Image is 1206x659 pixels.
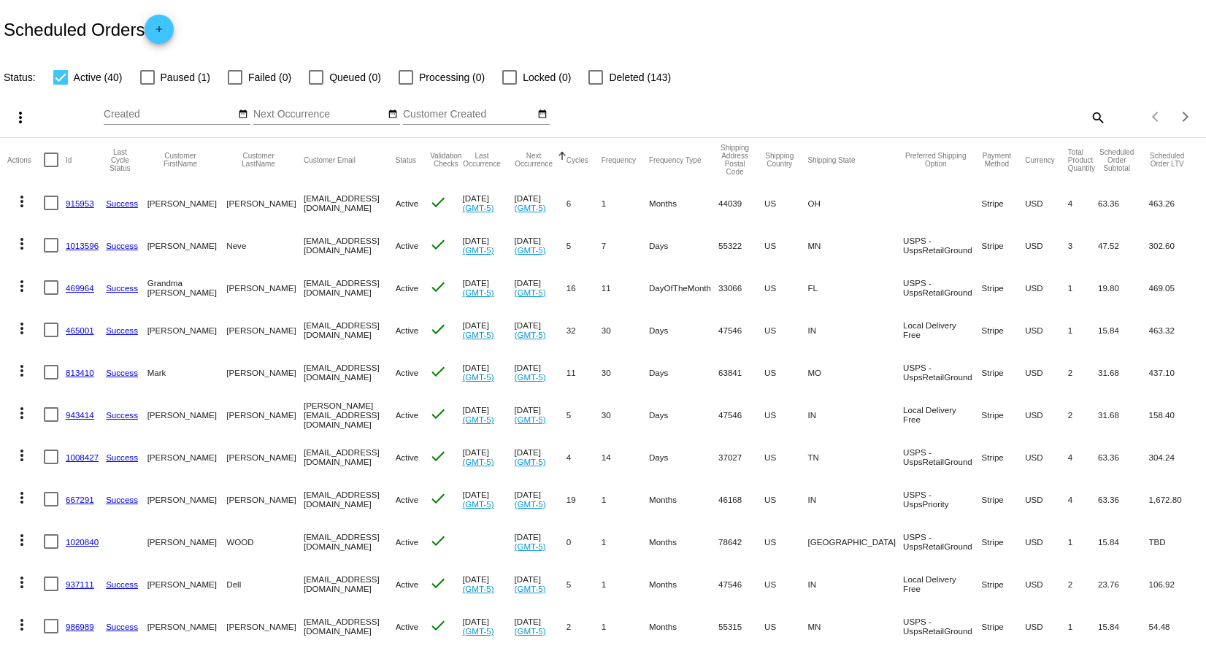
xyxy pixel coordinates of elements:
[462,224,514,266] mat-cell: [DATE]
[1025,436,1068,478] mat-cell: USD
[66,622,94,631] a: 986989
[66,241,99,250] a: 1013596
[462,457,493,466] a: (GMT-5)
[66,155,72,164] button: Change sorting for Id
[515,584,546,593] a: (GMT-5)
[764,224,807,266] mat-cell: US
[104,109,235,120] input: Created
[602,520,649,563] mat-cell: 1
[515,309,566,351] mat-cell: [DATE]
[1025,605,1068,647] mat-cell: USD
[903,563,981,605] mat-cell: Local Delivery Free
[66,452,99,462] a: 1008427
[106,325,138,335] a: Success
[649,266,718,309] mat-cell: DayOfTheMonth
[396,283,419,293] span: Active
[981,393,1025,436] mat-cell: Stripe
[13,235,31,253] mat-icon: more_vert
[807,478,903,520] mat-cell: IN
[396,368,419,377] span: Active
[981,478,1025,520] mat-cell: Stripe
[807,563,903,605] mat-cell: IN
[515,203,546,212] a: (GMT-5)
[649,351,718,393] mat-cell: Days
[304,605,396,647] mat-cell: [EMAIL_ADDRESS][DOMAIN_NAME]
[147,520,227,563] mat-cell: [PERSON_NAME]
[1098,393,1149,436] mat-cell: 31.68
[429,574,447,592] mat-icon: check
[329,69,381,86] span: Queued (0)
[429,320,447,338] mat-icon: check
[515,478,566,520] mat-cell: [DATE]
[226,152,291,168] button: Change sorting for CustomerLastName
[1149,351,1199,393] mat-cell: 437.10
[981,224,1025,266] mat-cell: Stripe
[304,351,396,393] mat-cell: [EMAIL_ADDRESS][DOMAIN_NAME]
[602,563,649,605] mat-cell: 1
[74,69,123,86] span: Active (40)
[147,563,227,605] mat-cell: [PERSON_NAME]
[515,605,566,647] mat-cell: [DATE]
[13,404,31,422] mat-icon: more_vert
[106,368,138,377] a: Success
[304,436,396,478] mat-cell: [EMAIL_ADDRESS][DOMAIN_NAME]
[1149,563,1199,605] mat-cell: 106.92
[147,351,227,393] mat-cell: Mark
[106,410,138,420] a: Success
[1149,478,1199,520] mat-cell: 1,672.80
[718,520,764,563] mat-cell: 78642
[462,563,514,605] mat-cell: [DATE]
[602,266,649,309] mat-cell: 11
[981,520,1025,563] mat-cell: Stripe
[462,203,493,212] a: (GMT-5)
[1068,182,1098,224] mat-cell: 4
[396,199,419,208] span: Active
[1149,182,1199,224] mat-cell: 463.26
[304,224,396,266] mat-cell: [EMAIL_ADDRESS][DOMAIN_NAME]
[396,325,419,335] span: Active
[226,520,304,563] mat-cell: WOOD
[304,155,356,164] button: Change sorting for CustomerEmail
[903,224,981,266] mat-cell: USPS - UspsRetailGround
[609,69,671,86] span: Deleted (143)
[1025,182,1068,224] mat-cell: USD
[248,69,291,86] span: Failed (0)
[462,309,514,351] mat-cell: [DATE]
[981,605,1025,647] mat-cell: Stripe
[566,182,602,224] mat-cell: 6
[1068,436,1098,478] mat-cell: 4
[66,410,94,420] a: 943414
[12,109,29,126] mat-icon: more_vert
[602,393,649,436] mat-cell: 30
[718,393,764,436] mat-cell: 47546
[1068,605,1098,647] mat-cell: 1
[718,605,764,647] mat-cell: 55315
[566,351,602,393] mat-cell: 11
[1171,102,1200,131] button: Next page
[807,182,903,224] mat-cell: OH
[718,144,751,176] button: Change sorting for ShippingPostcode
[388,109,398,120] mat-icon: date_range
[226,266,304,309] mat-cell: [PERSON_NAME]
[147,605,227,647] mat-cell: [PERSON_NAME]
[13,531,31,549] mat-icon: more_vert
[515,415,546,424] a: (GMT-5)
[1098,182,1149,224] mat-cell: 63.36
[903,309,981,351] mat-cell: Local Delivery Free
[981,436,1025,478] mat-cell: Stripe
[807,309,903,351] mat-cell: IN
[462,245,493,255] a: (GMT-5)
[462,436,514,478] mat-cell: [DATE]
[764,152,794,168] button: Change sorting for ShippingCountry
[807,266,903,309] mat-cell: FL
[649,393,718,436] mat-cell: Days
[566,563,602,605] mat-cell: 5
[649,563,718,605] mat-cell: Months
[566,436,602,478] mat-cell: 4
[462,351,514,393] mat-cell: [DATE]
[13,489,31,506] mat-icon: more_vert
[396,410,419,420] span: Active
[4,15,174,44] h2: Scheduled Orders
[903,605,981,647] mat-cell: USPS - UspsRetailGround
[602,478,649,520] mat-cell: 1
